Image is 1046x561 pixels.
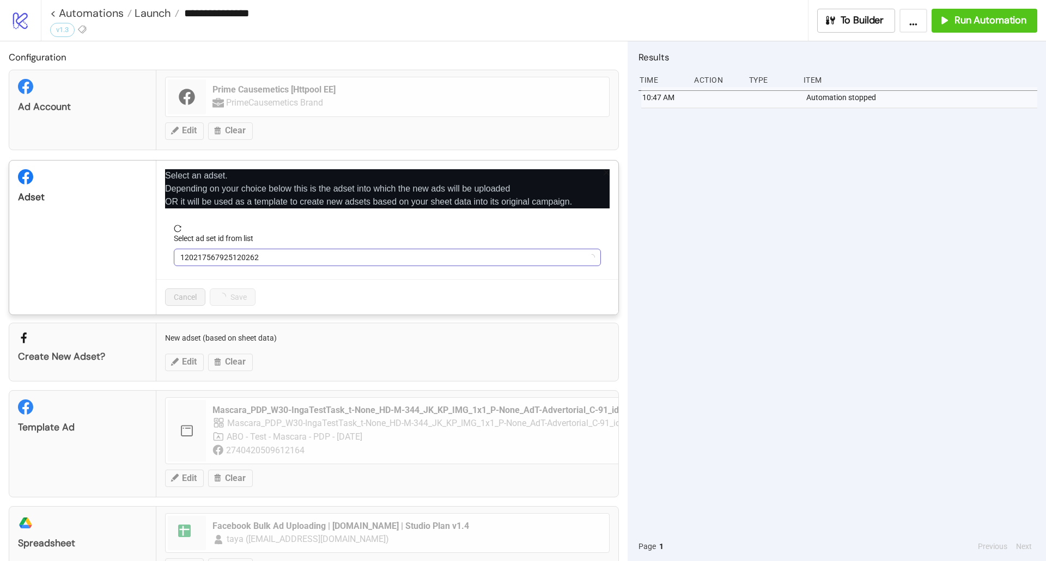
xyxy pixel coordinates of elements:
a: Launch [132,8,179,19]
div: Time [638,70,685,90]
div: Action [693,70,740,90]
span: To Builder [841,14,884,27]
span: reload [174,225,601,232]
div: Automation stopped [805,87,1040,108]
h2: Configuration [9,50,619,64]
span: Run Automation [954,14,1026,27]
div: Type [748,70,795,90]
span: Launch [132,6,171,20]
div: 10:47 AM [641,87,688,108]
a: < Automations [50,8,132,19]
button: Run Automation [932,9,1037,33]
div: v1.3 [50,23,75,37]
div: Adset [18,191,147,204]
h2: Results [638,50,1037,64]
button: Previous [975,540,1011,552]
span: loading [588,254,595,261]
div: Item [802,70,1037,90]
button: To Builder [817,9,896,33]
button: 1 [656,540,667,552]
p: Select an adset. Depending on your choice below this is the adset into which the new ads will be ... [165,169,610,208]
label: Select ad set id from list [174,232,260,244]
button: Next [1013,540,1035,552]
button: Cancel [165,288,205,306]
button: ... [899,9,927,33]
span: close [603,169,610,176]
button: Save [210,288,256,306]
span: 120217567925120262 [180,249,594,266]
span: Page [638,540,656,552]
